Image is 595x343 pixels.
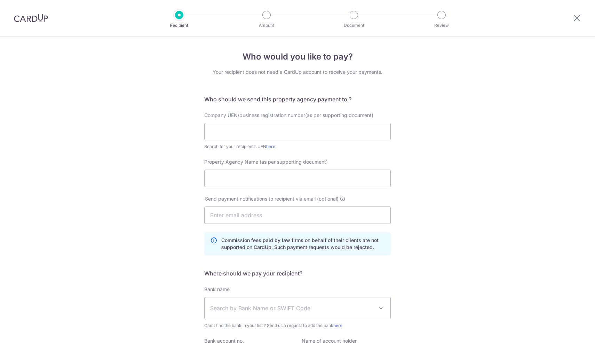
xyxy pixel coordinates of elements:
span: Property Agency Name (as per supporting document) [204,159,328,165]
span: Can't find the bank in your list ? Send us a request to add the bank [204,322,391,329]
h5: Where should we pay your recipient? [204,269,391,278]
p: Document [328,22,380,29]
p: Commission fees paid by law firms on behalf of their clients are not supported on CardUp. Such pa... [221,237,385,251]
span: Company UEN/business registration number(as per supporting document) [204,112,373,118]
div: Search for your recipient’s UEN . [204,143,391,150]
input: Enter email address [204,206,391,224]
iframe: Opens a widget where you can find more information [550,322,588,340]
a: here [333,323,342,328]
a: here [266,144,275,149]
span: Search by Bank Name or SWIFT Code [210,304,374,312]
img: CardUp [14,14,48,22]
span: Send payment notifications to recipient via email (optional) [205,195,339,202]
p: Amount [241,22,292,29]
p: Recipient [153,22,205,29]
label: Bank name [204,286,230,293]
h5: Who should we send this property agency payment to ? [204,95,391,103]
p: Review [416,22,467,29]
h4: Who would you like to pay? [204,50,391,63]
div: Your recipient does not need a CardUp account to receive your payments. [204,69,391,76]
